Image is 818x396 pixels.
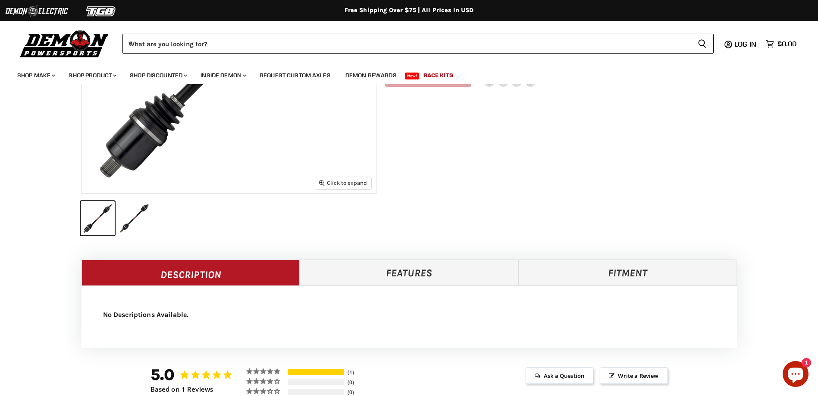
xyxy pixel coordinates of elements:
[405,73,420,79] span: New!
[300,260,518,285] a: Features
[288,369,344,375] div: 100%
[194,67,251,84] a: Inside Demon
[62,67,122,84] a: Shop Product
[734,40,756,48] span: Log in
[17,28,112,59] img: Demon Powersports
[691,34,714,54] button: Search
[64,6,754,14] div: Free Shipping Over $75 | All Prices In USD
[780,361,811,389] inbox-online-store-chat: Shopify online store chat
[600,367,668,384] span: Write a Review
[81,201,115,235] button: IMAGE thumbnail
[319,180,367,186] span: Click to expand
[150,365,175,384] strong: 5.0
[122,34,691,54] input: When autocomplete results are available use up and down arrows to review and enter to select
[150,386,213,393] span: Based on 1 Reviews
[117,201,151,235] button: IMAGE thumbnail
[417,67,460,84] a: Race Kits
[123,67,192,84] a: Shop Discounted
[518,260,737,285] a: Fitment
[339,67,403,84] a: Demon Rewards
[103,310,715,320] p: No Descriptions Available.
[526,367,593,384] span: Ask a Question
[315,177,371,189] button: Click to expand
[4,3,69,19] img: Demon Electric Logo 2
[762,38,801,50] a: $0.00
[345,369,364,376] div: 1
[69,3,134,19] img: TGB Logo 2
[246,367,287,375] div: 5 ★
[81,260,300,285] a: Description
[11,63,794,84] ul: Main menu
[253,67,337,84] a: Request Custom Axles
[288,369,344,375] div: 5-Star Ratings
[730,40,762,48] a: Log in
[122,34,714,54] form: Product
[11,67,60,84] a: Shop Make
[777,40,796,48] span: $0.00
